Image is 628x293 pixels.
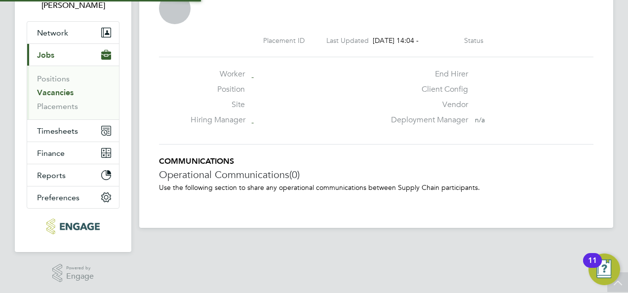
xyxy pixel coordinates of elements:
[37,193,79,202] span: Preferences
[37,148,65,158] span: Finance
[263,36,305,45] label: Placement ID
[191,84,245,95] label: Position
[385,100,468,110] label: Vendor
[52,264,94,283] a: Powered byEngage
[191,100,245,110] label: Site
[191,115,245,125] label: Hiring Manager
[588,260,597,273] div: 11
[37,171,66,180] span: Reports
[66,272,94,281] span: Engage
[27,186,119,208] button: Preferences
[385,84,468,95] label: Client Config
[27,142,119,164] button: Finance
[27,22,119,43] button: Network
[27,219,119,234] a: Go to home page
[27,120,119,142] button: Timesheets
[326,36,369,45] label: Last Updated
[37,88,74,97] a: Vacancies
[589,254,620,285] button: Open Resource Center, 11 new notifications
[66,264,94,272] span: Powered by
[191,69,245,79] label: Worker
[46,219,99,234] img: educationmattersgroup-logo-retina.png
[27,164,119,186] button: Reports
[464,36,483,45] label: Status
[159,156,593,167] h5: COMMUNICATIONS
[159,168,593,181] h3: Operational Communications
[385,115,468,125] label: Deployment Manager
[37,50,54,60] span: Jobs
[37,74,70,83] a: Positions
[475,115,485,124] span: n/a
[37,126,78,136] span: Timesheets
[373,36,419,45] span: [DATE] 14:04 -
[27,66,119,119] div: Jobs
[159,183,593,192] p: Use the following section to share any operational communications between Supply Chain participants.
[37,28,68,37] span: Network
[27,44,119,66] button: Jobs
[37,102,78,111] a: Placements
[289,168,300,181] span: (0)
[385,69,468,79] label: End Hirer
